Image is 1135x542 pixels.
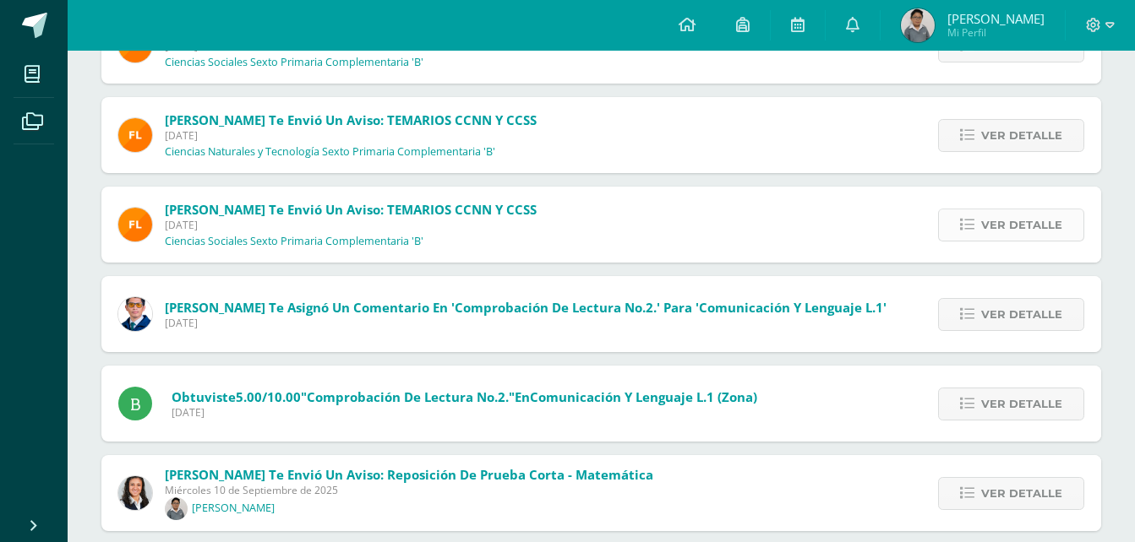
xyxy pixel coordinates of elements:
span: Comunicación y Lenguaje L.1 (Zona) [530,388,757,405]
span: Miércoles 10 de Septiembre de 2025 [165,483,653,497]
p: [PERSON_NAME] [192,501,275,515]
span: "Comprobación de lectura No.2." [301,388,515,405]
span: [PERSON_NAME] te envió un aviso: TEMARIOS CCNN Y CCSS [165,111,537,128]
span: Ver detalle [981,209,1062,241]
img: 00e92e5268842a5da8ad8efe5964f981.png [118,208,152,241]
span: [PERSON_NAME] te envió un aviso: TEMARIOS CCNN Y CCSS [165,201,537,218]
img: 3711bb8b4974bea7549796f096b8b34e.png [165,497,188,520]
span: Ver detalle [981,478,1062,509]
p: Ciencias Naturales y Tecnología Sexto Primaria Complementaria 'B' [165,145,495,159]
span: Ver detalle [981,299,1062,330]
img: 059ccfba660c78d33e1d6e9d5a6a4bb6.png [118,297,152,331]
span: Ver detalle [981,388,1062,420]
span: [DATE] [172,405,757,420]
img: 00e92e5268842a5da8ad8efe5964f981.png [118,118,152,152]
span: [PERSON_NAME] [947,10,1045,27]
img: b15e54589cdbd448c33dd63f135c9987.png [118,476,152,510]
span: [DATE] [165,128,537,143]
p: Ciencias Sociales Sexto Primaria Complementaria 'B' [165,235,423,248]
span: [PERSON_NAME] te envió un aviso: Reposición de prueba corta - Matemática [165,466,653,483]
span: Mi Perfil [947,25,1045,40]
span: [DATE] [165,316,887,330]
img: 469aba7255fb97492fe1fba9f669ce17.png [901,8,935,42]
span: [DATE] [165,218,537,232]
span: Ver detalle [981,120,1062,151]
span: Obtuviste en [172,388,757,405]
span: [PERSON_NAME] te asignó un comentario en 'Comprobación de lectura No.2.' para 'Comunicación y Len... [165,299,887,316]
span: 5.00/10.00 [236,388,301,405]
p: Ciencias Sociales Sexto Primaria Complementaria 'B' [165,56,423,69]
